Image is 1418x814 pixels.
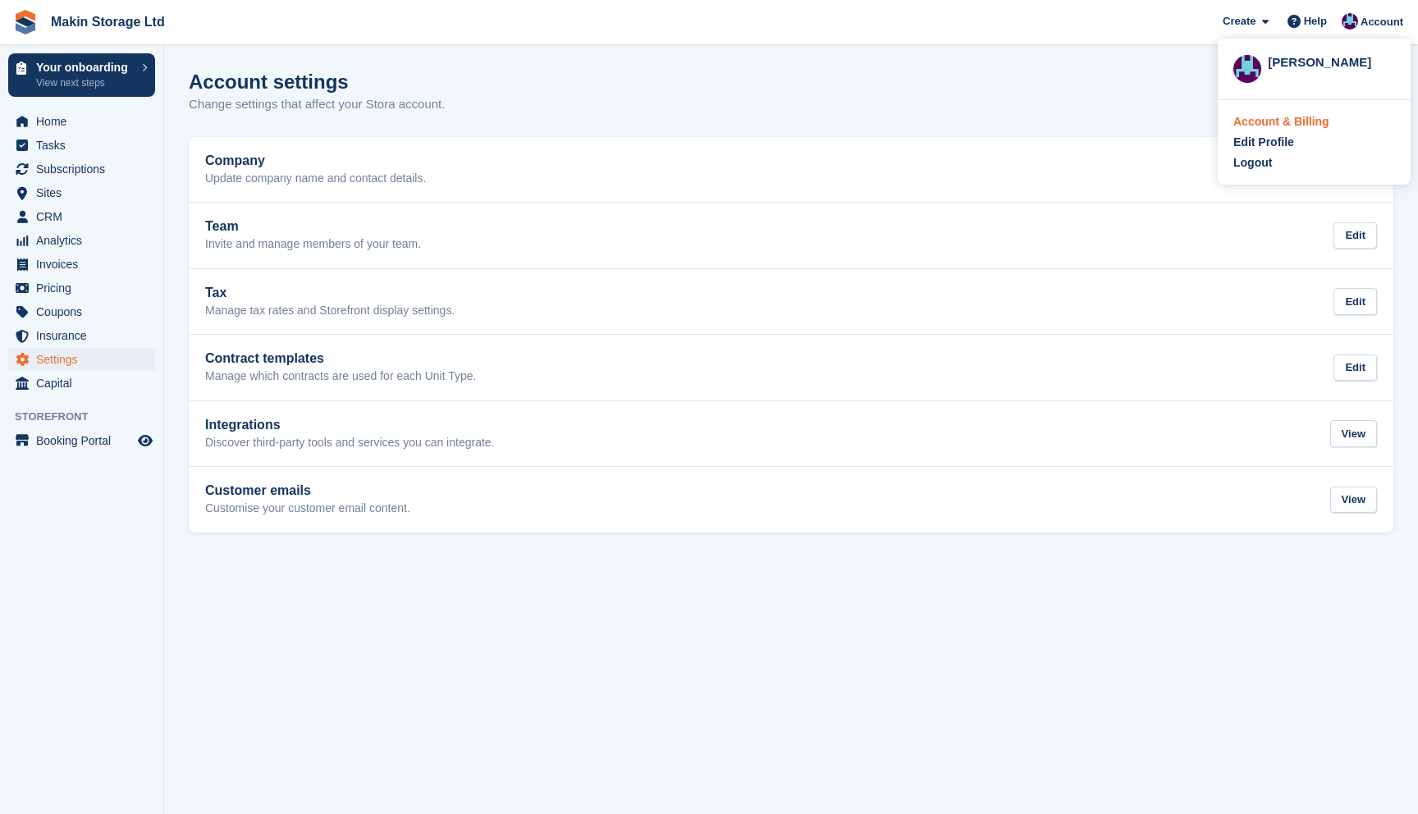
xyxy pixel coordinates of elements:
span: Settings [36,348,135,371]
a: Tax Manage tax rates and Storefront display settings. Edit [189,269,1393,335]
a: menu [8,429,155,452]
span: Storefront [15,409,163,425]
p: View next steps [36,75,134,90]
a: menu [8,134,155,157]
a: Account & Billing [1233,113,1395,130]
a: menu [8,348,155,371]
a: Customer emails Customise your customer email content. View [189,467,1393,533]
img: stora-icon-8386f47178a22dfd0bd8f6a31ec36ba5ce8667c1dd55bd0f319d3a0aa187defe.svg [13,10,38,34]
h2: Contract templates [205,351,476,366]
div: Account & Billing [1233,113,1329,130]
h2: Team [205,219,421,234]
p: Customise your customer email content. [205,501,410,516]
h2: Company [205,153,426,168]
p: Invite and manage members of your team. [205,237,421,252]
p: Your onboarding [36,62,134,73]
span: Subscriptions [36,158,135,181]
div: Logout [1233,154,1272,171]
span: Tasks [36,134,135,157]
img: Chris Patel [1233,55,1261,83]
p: Update company name and contact details. [205,171,426,186]
h2: Customer emails [205,483,410,498]
div: Edit [1333,288,1377,315]
a: menu [8,181,155,204]
h2: Tax [205,286,455,300]
span: Home [36,110,135,133]
img: Chris Patel [1342,13,1358,30]
span: Insurance [36,324,135,347]
a: Preview store [135,431,155,450]
div: Edit Profile [1233,134,1294,151]
span: Help [1304,13,1327,30]
span: Capital [36,372,135,395]
p: Change settings that affect your Stora account. [189,95,445,114]
div: Edit [1333,354,1377,382]
div: View [1330,487,1377,514]
p: Discover third-party tools and services you can integrate. [205,436,495,450]
a: menu [8,277,155,300]
span: Booking Portal [36,429,135,452]
span: Sites [36,181,135,204]
p: Manage which contracts are used for each Unit Type. [205,369,476,384]
span: CRM [36,205,135,228]
div: [PERSON_NAME] [1268,53,1395,68]
a: menu [8,253,155,276]
span: Coupons [36,300,135,323]
a: Edit Profile [1233,134,1395,151]
a: Integrations Discover third-party tools and services you can integrate. View [189,401,1393,467]
a: menu [8,229,155,252]
a: Company Update company name and contact details. Edit [189,137,1393,203]
a: menu [8,300,155,323]
a: menu [8,324,155,347]
a: Logout [1233,154,1395,171]
span: Analytics [36,229,135,252]
h1: Account settings [189,71,349,93]
a: menu [8,110,155,133]
p: Manage tax rates and Storefront display settings. [205,304,455,318]
a: Your onboarding View next steps [8,53,155,97]
span: Invoices [36,253,135,276]
a: menu [8,158,155,181]
a: menu [8,205,155,228]
a: Contract templates Manage which contracts are used for each Unit Type. Edit [189,335,1393,400]
span: Create [1223,13,1256,30]
span: Account [1361,14,1403,30]
a: menu [8,372,155,395]
a: Makin Storage Ltd [44,8,172,35]
span: Pricing [36,277,135,300]
h2: Integrations [205,418,495,432]
a: Team Invite and manage members of your team. Edit [189,203,1393,268]
div: Edit [1333,222,1377,249]
div: View [1330,420,1377,447]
